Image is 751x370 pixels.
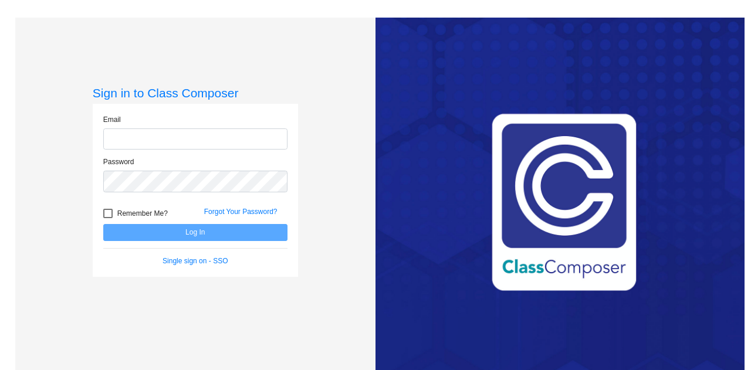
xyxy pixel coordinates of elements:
h3: Sign in to Class Composer [93,86,298,100]
span: Remember Me? [117,206,168,220]
label: Email [103,114,121,125]
a: Forgot Your Password? [204,208,278,216]
label: Password [103,157,134,167]
a: Single sign on - SSO [163,257,228,265]
button: Log In [103,224,287,241]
